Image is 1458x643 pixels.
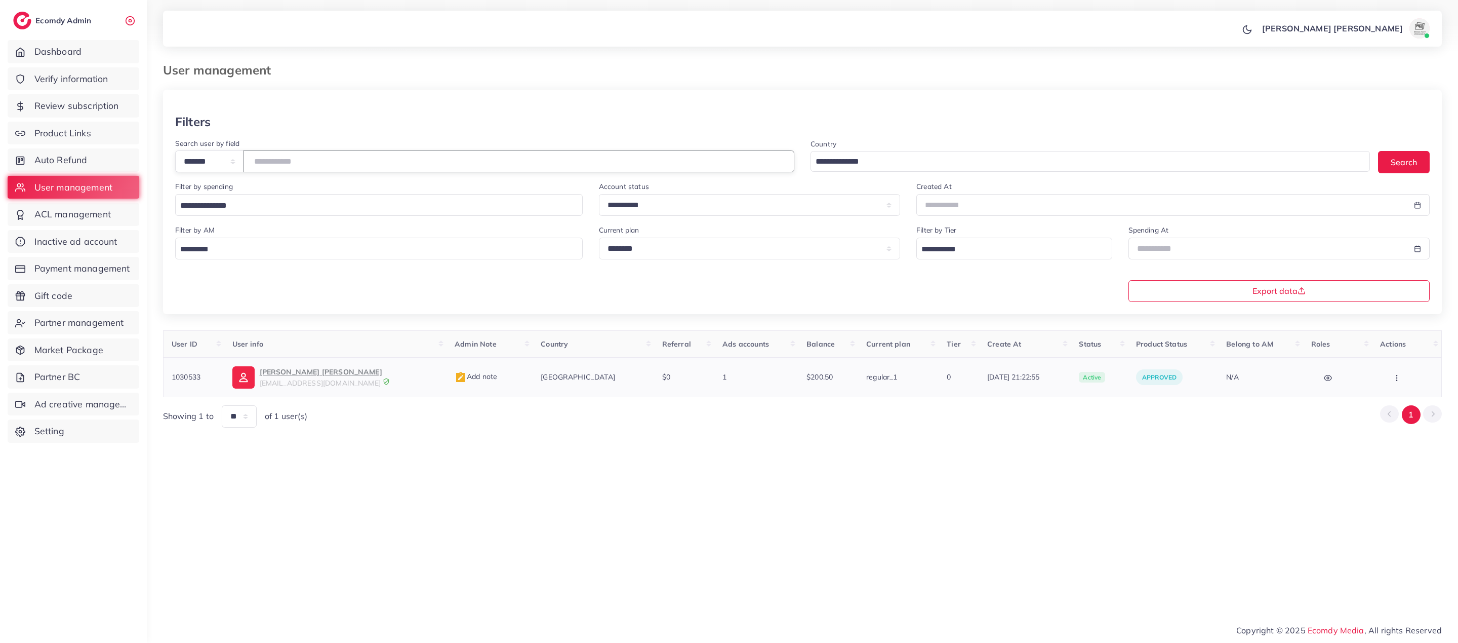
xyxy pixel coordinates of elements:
span: User management [34,181,112,194]
span: active [1079,372,1105,383]
span: Market Package [34,344,103,357]
label: Filter by AM [175,225,215,235]
h3: User management [163,63,279,78]
h2: Ecomdy Admin [35,16,94,25]
label: Current plan [599,225,639,235]
img: 9CAL8B2pu8EFxCJHYAAAAldEVYdGRhdGU6Y3JlYXRlADIwMjItMTItMDlUMDQ6NTg6MzkrMDA6MDBXSlgLAAAAJXRFWHRkYXR... [383,378,390,385]
button: Go to page 1 [1402,405,1421,424]
span: Dashboard [34,45,82,58]
span: Payment management [34,262,130,275]
label: Filter by Tier [916,225,956,235]
a: Product Links [8,122,139,145]
div: Search for option [175,194,583,216]
span: 1030533 [172,372,200,382]
a: Dashboard [8,40,139,63]
input: Search for option [177,242,570,257]
button: Export data [1128,280,1430,302]
label: Search user by field [175,138,239,148]
a: Setting [8,420,139,443]
span: Tier [947,339,961,349]
span: Belong to AM [1226,339,1273,349]
a: Market Package [8,338,139,362]
a: Gift code [8,284,139,308]
label: Account status [599,181,649,192]
span: Auto Refund [34,154,88,167]
span: 0 [947,372,951,382]
span: Current plan [866,339,910,349]
a: Partner BC [8,365,139,389]
span: Add note [455,372,497,381]
a: Partner management [8,311,139,334]
img: ic-user-info.36bf1079.svg [232,366,255,389]
a: Review subscription [8,94,139,118]
span: Balance [806,339,835,349]
span: $200.50 [806,372,833,382]
span: Showing 1 to [163,410,214,422]
h3: Filters [175,115,211,129]
div: Search for option [811,151,1370,172]
a: ACL management [8,203,139,226]
input: Search for option [812,154,1357,170]
span: [GEOGRAPHIC_DATA] [541,372,615,382]
span: User ID [172,339,197,349]
div: Search for option [175,238,583,259]
a: logoEcomdy Admin [13,12,94,29]
span: Create At [987,339,1021,349]
img: admin_note.cdd0b510.svg [455,371,467,384]
span: Verify information [34,72,108,86]
span: Setting [34,425,64,438]
span: [DATE] 21:22:55 [987,372,1063,382]
span: $0 [662,372,670,382]
ul: Pagination [1380,405,1442,424]
a: Ecomdy Media [1308,625,1364,635]
div: Search for option [916,238,1112,259]
span: , All rights Reserved [1364,624,1442,636]
label: Country [811,139,836,149]
span: Copyright © 2025 [1236,624,1442,636]
a: Verify information [8,67,139,91]
span: Gift code [34,289,72,302]
a: [PERSON_NAME] [PERSON_NAME]avatar [1257,18,1434,39]
span: Partner management [34,316,124,329]
span: approved [1142,373,1177,381]
a: Payment management [8,257,139,280]
span: Export data [1252,287,1306,295]
span: N/A [1226,372,1238,382]
span: Status [1079,339,1101,349]
a: [PERSON_NAME] [PERSON_NAME][EMAIL_ADDRESS][DOMAIN_NAME] [232,366,439,388]
span: 1 [722,372,726,382]
input: Search for option [918,242,1099,257]
span: User info [232,339,263,349]
label: Created At [916,181,952,192]
span: regular_1 [866,372,897,382]
span: [EMAIL_ADDRESS][DOMAIN_NAME] [260,379,381,388]
span: Ads accounts [722,339,769,349]
a: Inactive ad account [8,230,139,253]
span: Product Links [34,127,91,140]
span: Admin Note [455,339,497,349]
label: Spending At [1128,225,1169,235]
input: Search for option [177,198,570,214]
a: Ad creative management [8,393,139,416]
label: Filter by spending [175,181,233,192]
button: Search [1378,151,1430,173]
img: avatar [1409,18,1430,39]
p: [PERSON_NAME] [PERSON_NAME] [1262,22,1403,34]
span: ACL management [34,208,111,221]
img: logo [13,12,31,29]
span: Partner BC [34,370,80,384]
span: Product Status [1136,339,1187,349]
span: Country [541,339,568,349]
span: Inactive ad account [34,235,117,248]
span: Roles [1311,339,1330,349]
a: User management [8,176,139,199]
a: Auto Refund [8,148,139,172]
p: [PERSON_NAME] [PERSON_NAME] [260,366,382,378]
span: Ad creative management [34,398,132,411]
span: Referral [662,339,691,349]
span: of 1 user(s) [265,410,307,422]
span: Review subscription [34,99,119,112]
span: Actions [1380,339,1406,349]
